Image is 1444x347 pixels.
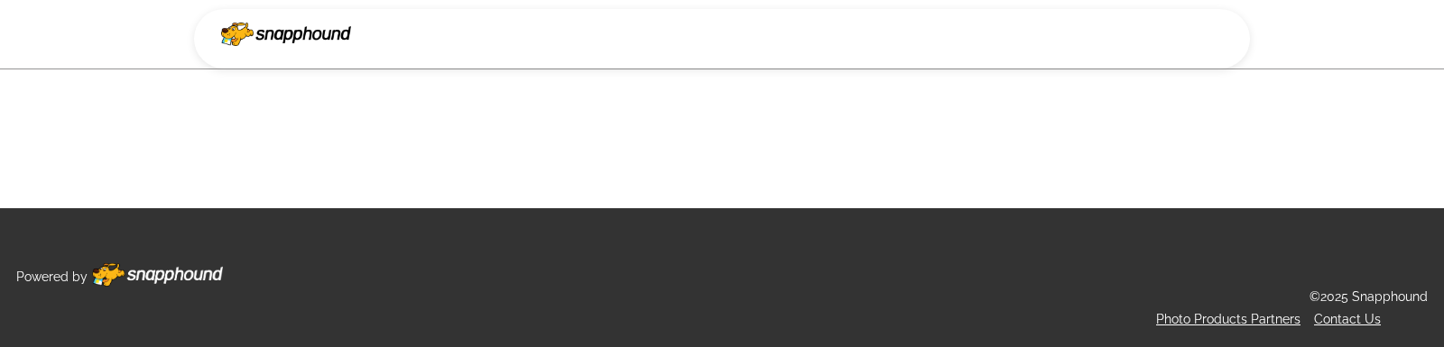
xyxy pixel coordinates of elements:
[92,263,223,287] img: Footer
[1310,286,1428,308] p: ©2025 Snapphound
[1314,312,1381,326] a: Contact Us
[1156,312,1301,326] a: Photo Products Partners
[221,23,351,46] img: Snapphound Logo
[16,266,88,288] p: Powered by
